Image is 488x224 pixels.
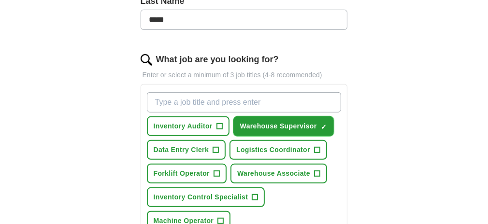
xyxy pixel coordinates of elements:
[154,145,209,155] span: Data Entry Clerk
[141,70,348,80] p: Enter or select a minimum of 3 job titles (4-8 recommended)
[147,140,226,160] button: Data Entry Clerk
[321,123,327,131] span: ✓
[230,164,327,183] button: Warehouse Associate
[147,92,342,112] input: Type a job title and press enter
[233,116,334,136] button: Warehouse Supervisor✓
[147,164,227,183] button: Forklift Operator
[154,168,210,179] span: Forklift Operator
[240,121,317,131] span: Warehouse Supervisor
[147,187,265,207] button: Inventory Control Specialist
[230,140,327,160] button: Logistics Coordinator
[156,53,279,66] label: What job are you looking for?
[237,168,310,179] span: Warehouse Associate
[154,192,248,202] span: Inventory Control Specialist
[154,121,213,131] span: Inventory Auditor
[236,145,310,155] span: Logistics Coordinator
[147,116,230,136] button: Inventory Auditor
[141,54,152,66] img: search.png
